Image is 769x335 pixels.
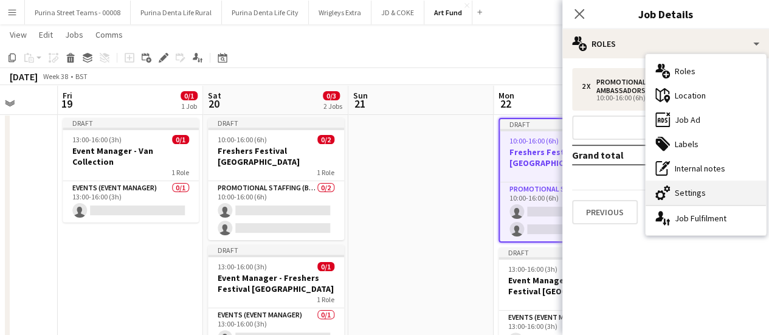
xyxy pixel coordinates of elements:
[91,27,128,43] a: Comms
[562,6,769,22] h3: Job Details
[72,135,122,144] span: 13:00-16:00 (3h)
[582,95,737,101] div: 10:00-16:00 (6h)
[10,71,38,83] div: [DATE]
[646,83,766,108] div: Location
[34,27,58,43] a: Edit
[181,91,198,100] span: 0/1
[208,272,344,294] h3: Event Manager - Freshers Festival [GEOGRAPHIC_DATA]
[498,118,635,243] app-job-card: Draft10:00-16:00 (6h)0/2Freshers Festival [GEOGRAPHIC_DATA]1 RolePromotional Staffing (Brand Amba...
[63,145,199,167] h3: Event Manager - Van Collection
[582,82,596,91] div: 2 x
[63,118,199,128] div: Draft
[500,119,633,129] div: Draft
[95,29,123,40] span: Comms
[317,295,334,304] span: 1 Role
[218,135,267,144] span: 10:00-16:00 (6h)
[75,72,88,81] div: BST
[498,275,635,297] h3: Event Manager - Freshers Festival [GEOGRAPHIC_DATA]
[171,168,189,177] span: 1 Role
[562,29,769,58] div: Roles
[317,262,334,271] span: 0/1
[61,97,72,111] span: 19
[206,97,221,111] span: 20
[317,168,334,177] span: 1 Role
[172,135,189,144] span: 0/1
[646,181,766,205] div: Settings
[646,206,766,230] div: Job Fulfilment
[25,1,131,24] button: Purina Street Teams - 00008
[5,27,32,43] a: View
[63,181,199,223] app-card-role: Events (Event Manager)0/113:00-16:00 (3h)
[424,1,472,24] button: Art Fund
[208,118,344,240] app-job-card: Draft10:00-16:00 (6h)0/2Freshers Festival [GEOGRAPHIC_DATA]1 RolePromotional Staffing (Brand Amba...
[500,182,633,241] app-card-role: Promotional Staffing (Brand Ambassadors)0/210:00-16:00 (6h)
[646,156,766,181] div: Internal notes
[208,145,344,167] h3: Freshers Festival [GEOGRAPHIC_DATA]
[60,27,88,43] a: Jobs
[509,136,559,145] span: 10:00-16:00 (6h)
[222,1,309,24] button: Purina Denta Life City
[40,72,71,81] span: Week 38
[323,91,340,100] span: 0/3
[508,264,557,274] span: 13:00-16:00 (3h)
[208,245,344,255] div: Draft
[596,78,712,95] div: Promotional Staffing (Brand Ambassadors)
[208,181,344,240] app-card-role: Promotional Staffing (Brand Ambassadors)0/210:00-16:00 (6h)
[63,90,72,101] span: Fri
[572,145,687,165] td: Grand total
[323,102,342,111] div: 2 Jobs
[39,29,53,40] span: Edit
[646,132,766,156] div: Labels
[351,97,368,111] span: 21
[208,118,344,128] div: Draft
[572,200,638,224] button: Previous
[497,97,514,111] span: 22
[65,29,83,40] span: Jobs
[498,247,635,257] div: Draft
[317,135,334,144] span: 0/2
[218,262,267,271] span: 13:00-16:00 (3h)
[572,116,759,140] button: Add role
[63,118,199,223] app-job-card: Draft13:00-16:00 (3h)0/1Event Manager - Van Collection1 RoleEvents (Event Manager)0/113:00-16:00 ...
[10,29,27,40] span: View
[646,59,766,83] div: Roles
[208,90,221,101] span: Sat
[131,1,222,24] button: Purina Denta Life Rural
[353,90,368,101] span: Sun
[181,102,197,111] div: 1 Job
[371,1,424,24] button: JD & COKE
[646,108,766,132] div: Job Ad
[309,1,371,24] button: Wrigleys Extra
[500,147,633,168] h3: Freshers Festival [GEOGRAPHIC_DATA]
[498,90,514,101] span: Mon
